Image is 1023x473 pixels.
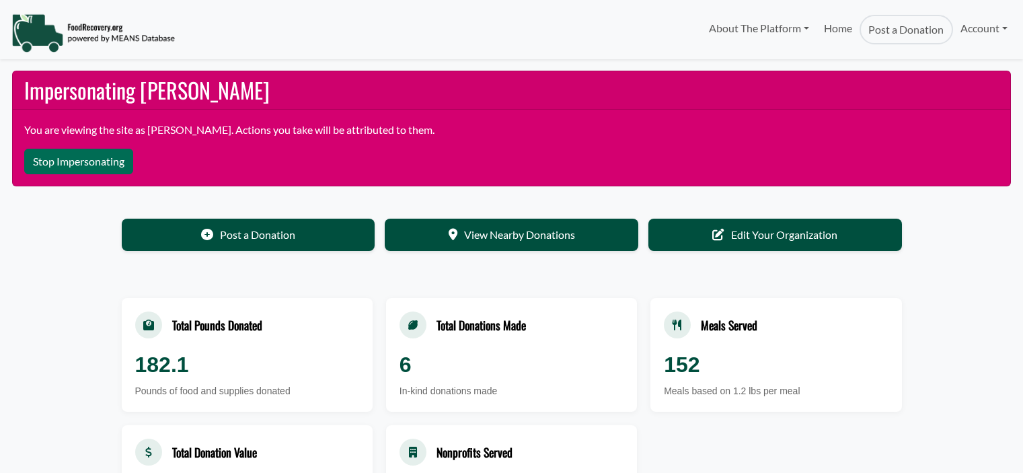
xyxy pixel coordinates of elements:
a: Post a Donation [122,219,375,251]
a: Edit Your Organization [648,219,902,251]
div: Total Pounds Donated [172,316,262,334]
div: Pounds of food and supplies donated [135,384,359,398]
div: Total Donations Made [437,316,526,334]
a: Account [953,15,1015,42]
div: 6 [400,349,623,381]
div: 152 [664,349,888,381]
a: About The Platform [701,15,816,42]
h2: Impersonating [PERSON_NAME] [13,71,1011,110]
a: Post a Donation [860,15,952,44]
div: In-kind donations made [400,384,623,398]
p: You are viewing the site as [PERSON_NAME]. Actions you take will be attributed to them. [24,122,999,138]
a: View Nearby Donations [385,219,638,251]
div: Meals Served [701,316,757,334]
img: NavigationLogo_FoodRecovery-91c16205cd0af1ed486a0f1a7774a6544ea792ac00100771e7dd3ec7c0e58e41.png [11,13,175,53]
div: 182.1 [135,349,359,381]
button: Stop Impersonating [24,149,133,174]
div: Nonprofits Served [437,443,513,461]
a: Home [817,15,860,44]
div: Total Donation Value [172,443,257,461]
div: Meals based on 1.2 lbs per meal [664,384,888,398]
